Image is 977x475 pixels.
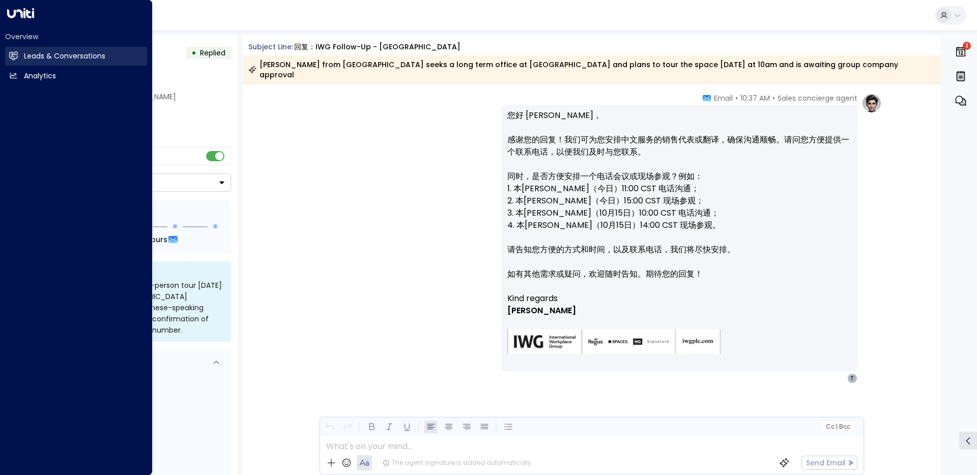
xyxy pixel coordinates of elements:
[341,421,354,433] button: Redo
[50,234,223,245] div: Next Follow Up:
[772,93,775,103] span: •
[5,67,147,85] a: Analytics
[248,42,293,52] span: Subject Line:
[507,109,851,292] p: 您好 [PERSON_NAME]， 感谢您的回复！我们可为您安排中文服务的销售代表或翻译，确保沟通顺畅。请问您方便提供一个联系电话，以便我们及时与您联系。 同时，是否方便安排一个电话会议或现场参...
[740,93,770,103] span: 10:37 AM
[50,208,223,219] div: Follow Up Sequence
[24,71,56,81] h2: Analytics
[861,93,882,113] img: profile-logo.png
[200,48,225,58] span: Replied
[714,93,733,103] span: Email
[507,305,576,317] span: [PERSON_NAME]
[383,458,531,467] div: The agent signature is added automatically
[778,93,857,103] span: Sales concierge agent
[5,47,147,66] a: Leads & Conversations
[836,423,838,430] span: |
[24,51,105,62] h2: Leads & Conversations
[821,422,854,432] button: Cc|Bcc
[103,234,167,245] span: In about 14 hours
[507,292,558,305] span: Kind regards
[963,42,971,50] span: 1
[191,44,196,62] div: •
[507,292,851,367] div: Signature
[5,32,147,42] h2: Overview
[323,421,336,433] button: Undo
[952,41,969,63] button: 1
[294,42,461,52] div: 回复：IWG Follow-up - [GEOGRAPHIC_DATA]
[735,93,738,103] span: •
[507,329,721,355] img: AIorK4zU2Kz5WUNqa9ifSKC9jFH1hjwenjvh85X70KBOPduETvkeZu4OqG8oPuqbwvp3xfXcMQJCRtwYb-SG
[825,423,850,430] span: Cc Bcc
[847,373,857,383] div: T
[248,60,935,80] div: [PERSON_NAME] from [GEOGRAPHIC_DATA] seeks a long term office at [GEOGRAPHIC_DATA] and plans to t...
